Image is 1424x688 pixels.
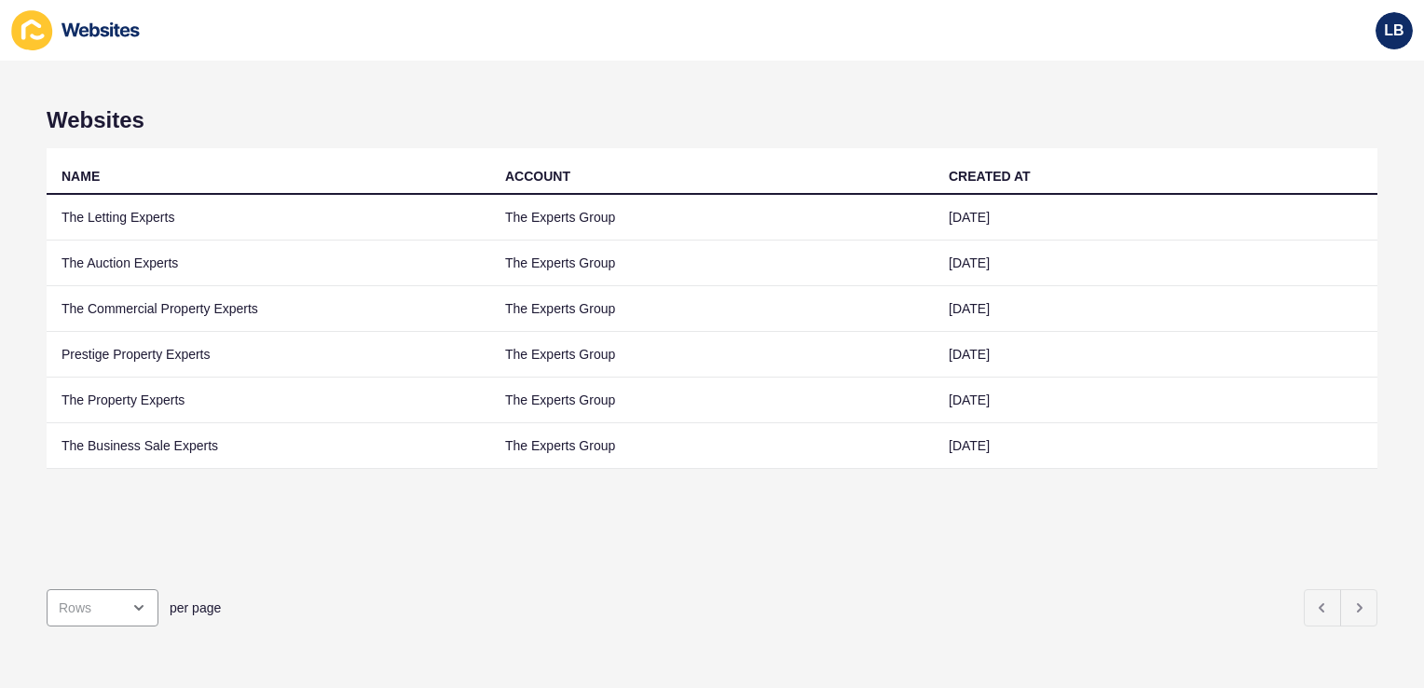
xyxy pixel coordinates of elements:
td: [DATE] [934,332,1377,378]
td: The Auction Experts [47,241,490,286]
td: The Experts Group [490,286,934,332]
div: open menu [47,589,158,626]
td: Prestige Property Experts [47,332,490,378]
div: CREATED AT [949,167,1031,186]
td: [DATE] [934,241,1377,286]
td: The Letting Experts [47,195,490,241]
div: ACCOUNT [505,167,570,186]
span: per page [170,599,221,617]
div: NAME [62,167,100,186]
td: The Experts Group [490,195,934,241]
td: The Experts Group [490,241,934,286]
td: The Business Sale Experts [47,423,490,469]
td: The Experts Group [490,332,934,378]
td: The Property Experts [47,378,490,423]
span: LB [1384,21,1403,40]
h1: Websites [47,107,1377,133]
td: The Experts Group [490,423,934,469]
td: The Experts Group [490,378,934,423]
td: [DATE] [934,286,1377,332]
td: [DATE] [934,378,1377,423]
td: [DATE] [934,423,1377,469]
td: [DATE] [934,195,1377,241]
td: The Commercial Property Experts [47,286,490,332]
